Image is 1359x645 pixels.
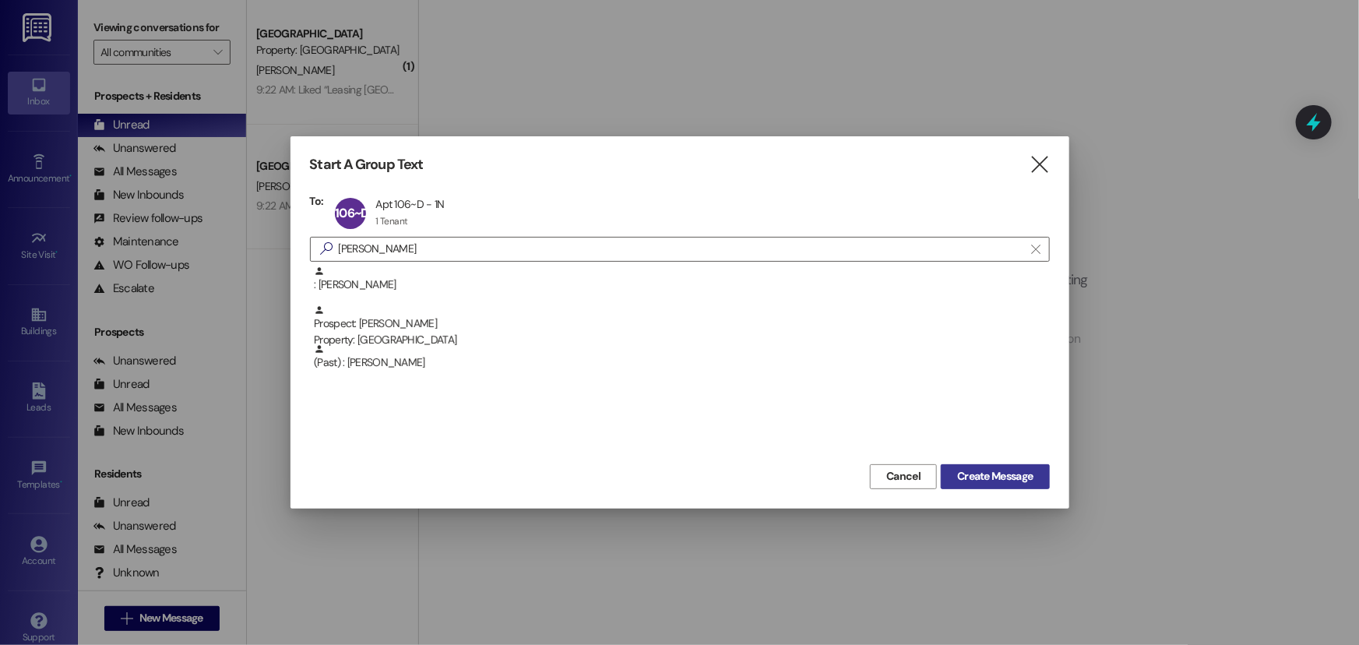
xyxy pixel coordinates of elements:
[870,464,937,489] button: Cancel
[310,305,1050,344] div: Prospect: [PERSON_NAME]Property: [GEOGRAPHIC_DATA]
[335,205,368,221] span: 106~D
[314,305,1050,349] div: Prospect: [PERSON_NAME]
[310,194,324,208] h3: To:
[314,241,339,257] i: 
[314,344,1050,371] div: (Past) : [PERSON_NAME]
[310,156,424,174] h3: Start A Group Text
[1032,243,1040,256] i: 
[957,468,1033,485] span: Create Message
[314,332,1050,348] div: Property: [GEOGRAPHIC_DATA]
[310,266,1050,305] div: : [PERSON_NAME]
[1029,157,1050,173] i: 
[339,238,1024,260] input: Search for any contact or apartment
[375,197,444,211] div: Apt 106~D - 1N
[886,468,921,485] span: Cancel
[375,215,407,227] div: 1 Tenant
[314,266,1050,293] div: : [PERSON_NAME]
[310,344,1050,382] div: (Past) : [PERSON_NAME]
[1024,238,1049,261] button: Clear text
[941,464,1049,489] button: Create Message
